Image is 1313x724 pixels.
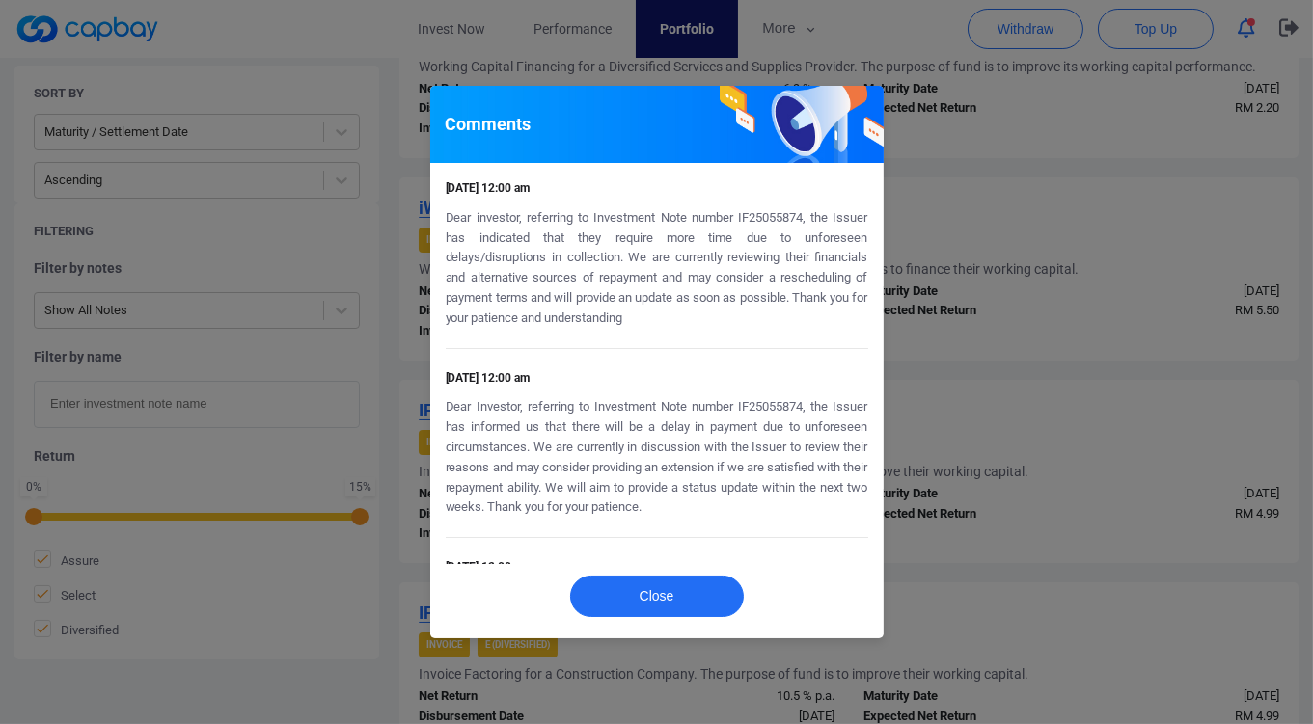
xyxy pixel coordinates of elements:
span: [DATE] 12:00 am [446,181,531,195]
button: Close [570,576,744,617]
span: [DATE] 12:00 am [446,560,531,574]
h5: Comments [446,113,532,136]
p: Dear investor, referring to Investment Note number IF25055874, the Issuer has indicated that they... [446,208,868,329]
p: Dear Investor, referring to Investment Note number IF25055874, the Issuer has informed us that th... [446,397,868,518]
span: [DATE] 12:00 am [446,371,531,385]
